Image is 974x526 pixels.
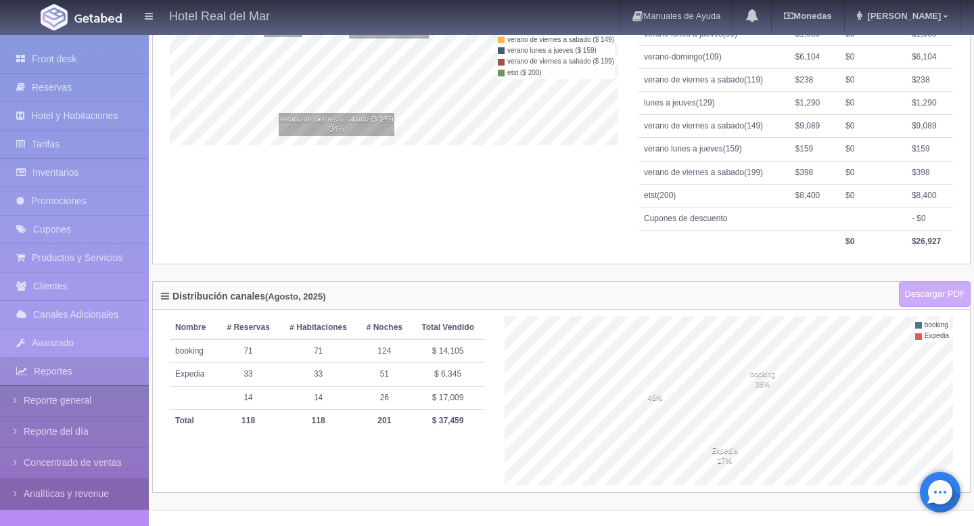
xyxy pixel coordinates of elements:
[411,363,484,386] td: $ 6,345
[790,161,840,184] td: $398
[74,13,122,23] img: Getabed
[906,92,953,115] td: $1,290
[279,409,358,432] th: 118
[840,161,906,184] td: $0
[864,11,941,21] span: [PERSON_NAME]
[161,291,326,305] h4: Distribución canales
[749,368,776,391] div: booking 38%
[169,7,270,24] h4: Hotel Real del Mar
[923,331,950,341] td: Expedia
[710,444,739,467] div: Expedia 17%
[411,386,484,409] td: $ 17,009
[906,161,953,184] td: $398
[906,138,953,161] td: $159
[639,161,790,184] td: verano de viernes a sabado(199)
[357,409,411,432] th: 201
[906,231,953,254] th: $26,927
[906,115,953,138] td: $9,089
[279,363,358,386] td: 33
[790,92,840,115] td: $1,290
[906,207,953,230] td: - $0
[840,138,906,161] td: $0
[840,92,906,115] td: $0
[218,386,279,409] td: 14
[170,316,218,339] th: Nombre
[639,138,790,161] td: verano lunes a jueves(159)
[218,339,279,363] td: 71
[411,339,484,363] td: $ 14,105
[899,281,971,307] a: Descargar PDF
[639,115,790,138] td: verano de viernes a sabado(149)
[906,184,953,207] td: $8,400
[505,68,615,78] td: etst ($ 200)
[279,339,358,363] td: 71
[790,184,840,207] td: $8,400
[170,409,218,432] th: Total
[411,316,484,339] th: Total Vendido
[784,11,831,21] b: Monedas
[279,113,395,136] div: verano de viernes a sabado ($ 149) 34%
[505,45,615,56] td: verano lunes a jueves ($ 159)
[170,363,218,386] td: Expedia
[218,409,279,432] th: 118
[840,45,906,68] td: $0
[357,339,411,363] td: 124
[411,409,484,432] th: $ 37,459
[41,4,68,30] img: Getabed
[906,69,953,92] td: $238
[357,363,411,386] td: 51
[790,45,840,68] td: $6,104
[639,69,790,92] td: verano de viernes a sabado(119)
[840,115,906,138] td: $0
[218,316,279,339] th: # Reservas
[840,184,906,207] td: $0
[170,339,218,363] td: booking
[790,138,840,161] td: $159
[840,231,906,254] th: $0
[279,386,358,409] td: 14
[357,386,411,409] td: 26
[639,92,790,115] td: lunes a jeuves(129)
[505,56,615,67] td: verano de viernes a sabado ($ 199)
[639,184,790,207] td: etst(200)
[218,363,279,386] td: 33
[647,381,664,404] div: 45%
[265,292,326,302] label: (Agosto, 2025)
[639,45,790,68] td: verano-domingo(109)
[639,207,906,230] td: Cupones de descuento
[906,45,953,68] td: $6,104
[840,69,906,92] td: $0
[357,316,411,339] th: # Noches
[279,316,358,339] th: # Habitaciones
[790,69,840,92] td: $238
[790,115,840,138] td: $9,089
[923,320,950,331] td: booking
[505,34,615,45] td: verano de viernes a sabado ($ 149)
